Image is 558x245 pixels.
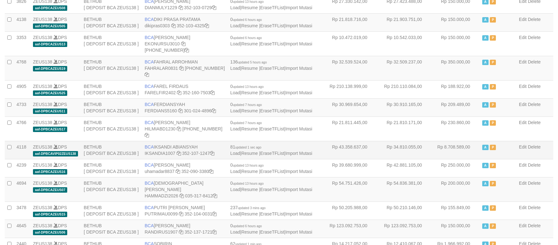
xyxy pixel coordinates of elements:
[230,205,265,210] span: 237
[235,146,261,149] span: updated 1 sec ago
[230,205,312,216] span: | | |
[241,211,258,216] a: Resume
[285,66,312,71] a: Import Mutasi
[230,35,262,40] span: 0
[210,151,214,156] a: Copy 3521071247 to clipboard
[322,80,377,98] td: Rp 210.138.999,00
[145,162,154,168] span: BCA
[81,159,142,177] td: BETHUB [ DEPOSIT BCA ZEUS138 ]
[482,17,489,23] span: Active
[241,108,258,113] a: Resume
[230,223,312,235] span: | | |
[377,116,431,141] td: Rp 21.810.171,00
[322,159,377,177] td: Rp 39.680.999,00
[30,56,81,80] td: DPS
[230,5,240,10] a: Load
[241,23,258,28] a: Resume
[377,220,431,238] td: Rp 123.092.753,00
[142,116,228,141] td: [PERSON_NAME] [PHONE_NUMBER]
[230,162,263,168] span: 0
[230,187,240,192] a: Load
[238,61,267,64] span: updated 5 hours ago
[145,41,180,46] a: EKONURSU3010
[179,66,184,71] a: Copy FAHRALAR0831 to clipboard
[33,66,67,71] span: aaf-DPBCAZEUS19
[33,181,52,186] a: ZEUS138
[145,35,154,40] span: BCA
[179,211,183,216] a: Copy PUTRIMAU0099 to clipboard
[145,66,178,71] a: FAHRALAR0831
[230,17,312,28] span: | | |
[204,23,209,28] a: Copy 3521034325 to clipboard
[260,41,284,46] a: EraseTFList
[14,31,30,56] td: 3353
[528,162,541,168] a: Delete
[145,23,170,28] a: dikipras0303
[14,80,30,98] td: 4905
[230,41,240,46] a: Load
[490,17,496,23] span: Paused
[81,116,142,141] td: BETHUB [ DEPOSIT BCA ZEUS138 ]
[142,220,228,238] td: [PERSON_NAME] 352-137-1721
[209,169,213,174] a: Copy 3520903380 to clipboard
[482,60,489,65] span: Active
[14,177,30,202] td: 4694
[241,5,258,10] a: Resume
[33,212,67,217] span: aaf-DPBCAZEUS15
[241,90,258,95] a: Resume
[260,151,284,156] a: EraseTFList
[33,35,52,40] a: ZEUS138
[230,120,262,125] span: 0
[482,120,489,126] span: Active
[431,220,480,238] td: Rp 150.000,00
[211,108,216,113] a: Copy 3010244896 to clipboard
[145,17,154,22] span: BCA
[431,31,480,56] td: Rp 150.000,00
[490,120,496,126] span: Paused
[81,177,142,202] td: BETHUB [ DEPOSIT BCA ZEUS138 ]
[519,35,527,40] a: Edit
[212,5,216,10] a: Copy 3521030729 to clipboard
[490,163,496,168] span: Paused
[142,13,228,31] td: DIKI PRASA PRATAMA 352-103-4325
[230,59,267,64] span: 136
[285,126,312,131] a: Import Mutasi
[285,211,312,216] a: Import Mutasi
[230,151,240,156] a: Load
[230,84,263,89] span: 0
[482,84,489,89] span: Active
[285,229,312,235] a: Import Mutasi
[81,13,142,31] td: BETHUB [ DEPOSIT BCA ZEUS138 ]
[178,108,183,113] a: Copy FERDIANS5160 to clipboard
[30,159,81,177] td: DPS
[519,59,527,64] a: Edit
[181,41,185,46] a: Copy EKONURSU3010 to clipboard
[145,169,174,174] a: uhamadar8837
[482,163,489,168] span: Active
[177,151,181,156] a: Copy IKSANDIA1007 to clipboard
[230,223,262,228] span: 0
[142,177,228,202] td: [DEMOGRAPHIC_DATA][PERSON_NAME] 035-317-8412
[528,59,541,64] a: Delete
[230,211,240,216] a: Load
[81,80,142,98] td: BETHUB [ DEPOSIT BCA ZEUS138 ]
[285,23,312,28] a: Import Mutasi
[431,13,480,31] td: Rp 150.000,00
[33,17,52,22] a: ZEUS138
[431,116,480,141] td: Rp 230.860,00
[322,116,377,141] td: Rp 21.811.445,00
[145,102,154,107] span: BCA
[30,80,81,98] td: DPS
[260,211,284,216] a: EraseTFList
[482,181,489,186] span: Active
[14,220,30,238] td: 4645
[145,133,149,138] a: Copy 7495214257 to clipboard
[285,41,312,46] a: Import Mutasi
[377,141,431,159] td: Rp 34.810.055,00
[260,187,284,192] a: EraseTFList
[177,126,181,131] a: Copy HILMIABD1230 to clipboard
[482,205,489,211] span: Active
[142,80,228,98] td: FAREL FIRDAUS 352-160-7503
[233,85,263,89] span: updated 13 hours ago
[490,181,496,186] span: Paused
